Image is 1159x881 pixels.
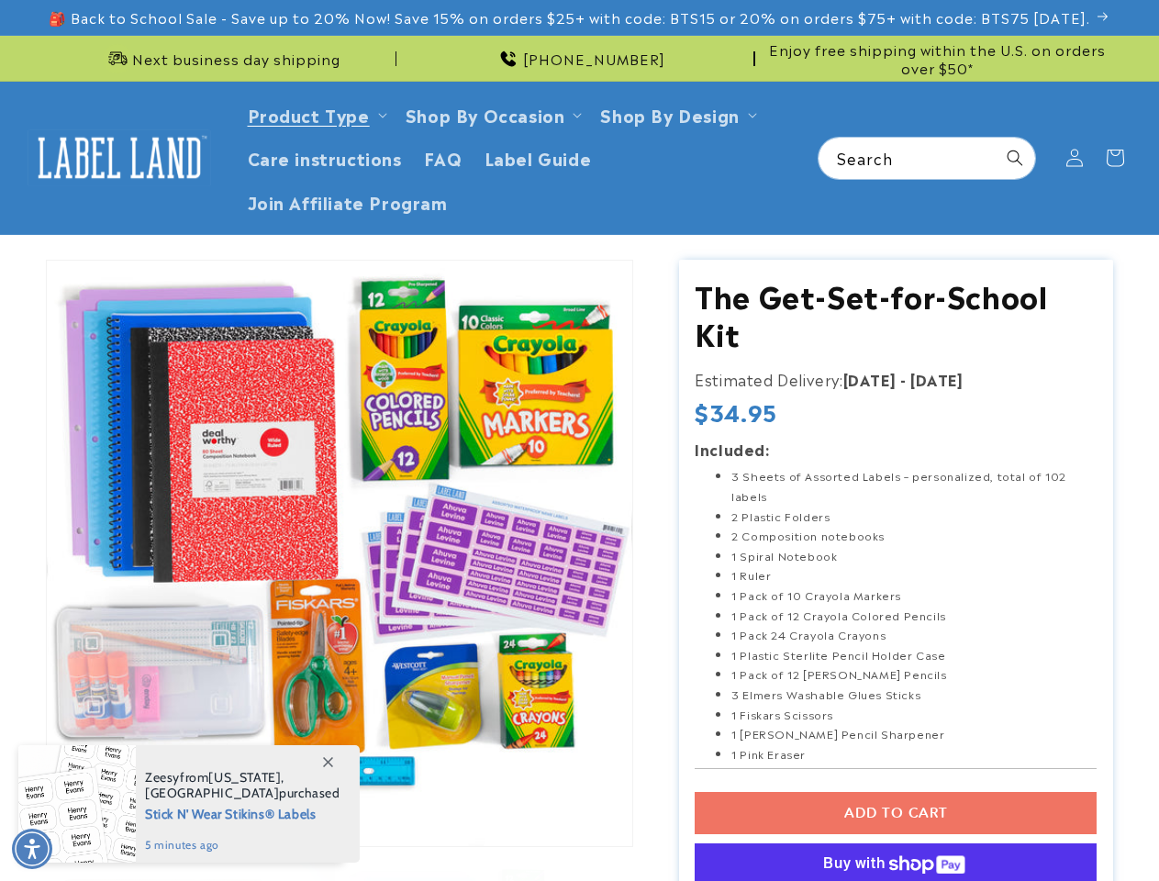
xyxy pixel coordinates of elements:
p: Estimated Delivery: [695,366,1097,393]
li: 1 Pack of 12 Crayola Colored Pencils [731,606,1097,626]
span: Stick N' Wear Stikins® Labels [145,801,340,824]
strong: [DATE] [843,368,897,390]
a: FAQ [413,136,474,179]
iframe: Gorgias live chat messenger [975,802,1141,863]
span: Enjoy free shipping within the U.S. on orders over $50* [763,40,1113,76]
span: Care instructions [248,147,402,168]
div: Accessibility Menu [12,829,52,869]
span: Next business day shipping [132,50,340,68]
span: Join Affiliate Program [248,191,448,212]
div: Announcement [404,36,754,81]
li: 1 Pack of 10 Crayola Markers [731,585,1097,606]
strong: Included: [695,438,769,460]
li: 2 Composition notebooks [731,526,1097,546]
button: Search [995,138,1035,178]
a: Product Type [248,102,370,127]
span: [PHONE_NUMBER] [523,50,665,68]
li: 1 Plastic Sterlite Pencil Holder Case [731,645,1097,665]
li: 1 Fiskars Scissors [731,705,1097,725]
summary: Shop By Occasion [395,93,590,136]
li: 2 Plastic Folders [731,507,1097,527]
span: $34.95 [695,397,777,426]
span: Zeesy [145,769,180,786]
summary: Shop By Design [589,93,763,136]
li: 1 Pack of 12 [PERSON_NAME] Pencils [731,664,1097,685]
summary: Product Type [237,93,395,136]
a: Care instructions [237,136,413,179]
a: Label Land [21,122,218,193]
li: 3 Elmers Washable Glues Sticks [731,685,1097,705]
span: [GEOGRAPHIC_DATA] [145,785,279,801]
strong: - [900,368,907,390]
li: 1 [PERSON_NAME] Pencil Sharpener [731,724,1097,744]
img: Label Land [28,129,211,186]
li: 1 Pink Eraser [731,744,1097,764]
li: 1 Pack 24 Crayola Crayons [731,625,1097,645]
li: 1 Ruler [731,565,1097,585]
a: Join Affiliate Program [237,180,459,223]
a: Label Guide [474,136,603,179]
h1: The Get-Set-for-School Kit [695,276,1097,352]
li: 1 Spiral Notebook [731,546,1097,566]
span: Label Guide [485,147,592,168]
span: FAQ [424,147,462,168]
strong: [DATE] [910,368,964,390]
div: Announcement [763,36,1113,81]
div: Announcement [46,36,396,81]
span: Shop By Occasion [406,104,565,125]
li: 3 Sheets of Assorted Labels – personalized, total of 102 labels [731,466,1097,506]
span: [US_STATE] [208,769,281,786]
a: Shop By Design [600,102,739,127]
span: 5 minutes ago [145,837,340,853]
span: from , purchased [145,770,340,801]
span: 🎒 Back to School Sale - Save up to 20% Now! Save 15% on orders $25+ with code: BTS15 or 20% on or... [49,8,1090,27]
